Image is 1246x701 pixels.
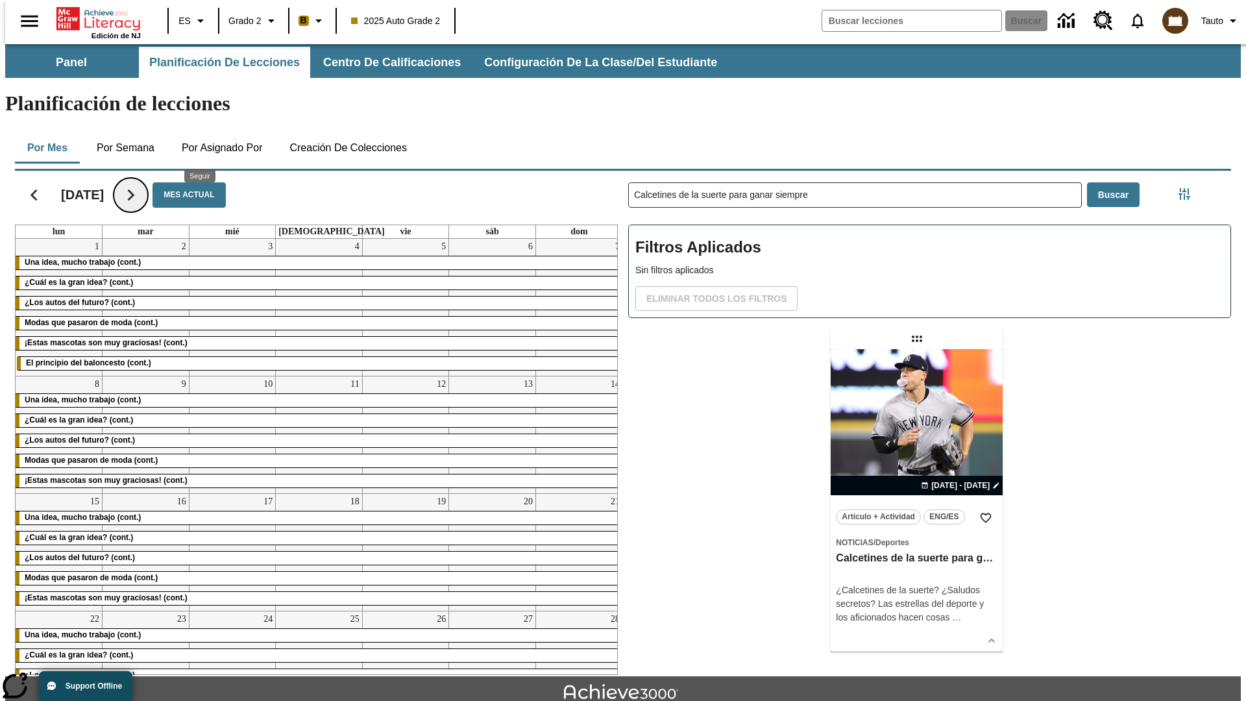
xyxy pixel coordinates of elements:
button: Buscar [1087,182,1140,208]
a: 27 de diciembre de 2025 [521,611,535,627]
span: ¡Estas mascotas son muy graciosas! (cont.) [25,593,188,602]
a: 26 de diciembre de 2025 [434,611,448,627]
div: Portada [56,5,141,40]
h1: Planificación de lecciones [5,92,1241,116]
div: Calendario [5,166,618,675]
span: Modas que pasaron de moda (cont.) [25,318,158,327]
span: ¿Los autos del futuro? (cont.) [25,670,135,680]
td: 5 de diciembre de 2025 [362,239,449,376]
button: Boost El color de la clase es anaranjado claro. Cambiar el color de la clase. [293,9,332,32]
div: ¿Cuál es la gran idea? (cont.) [16,277,622,289]
td: 3 de diciembre de 2025 [189,239,276,376]
button: Añadir a mis Favoritas [974,506,997,530]
a: lunes [50,225,67,238]
td: 18 de diciembre de 2025 [276,493,363,611]
a: Portada [56,6,141,32]
button: Perfil/Configuración [1196,9,1246,32]
span: ¿Los autos del futuro? (cont.) [25,553,135,562]
td: 6 de diciembre de 2025 [449,239,536,376]
span: Configuración de la clase/del estudiante [484,55,717,70]
a: 19 de diciembre de 2025 [434,494,448,510]
a: 6 de diciembre de 2025 [526,239,535,254]
span: Support Offline [66,682,122,691]
a: 5 de diciembre de 2025 [439,239,448,254]
button: Por semana [86,132,165,164]
a: 24 de diciembre de 2025 [261,611,275,627]
a: 22 de diciembre de 2025 [88,611,102,627]
span: ¡Estas mascotas son muy graciosas! (cont.) [25,338,188,347]
span: ¡Estas mascotas son muy graciosas! (cont.) [25,476,188,485]
span: / [873,538,875,547]
span: Tauto [1201,14,1223,28]
div: lesson details [831,349,1003,652]
span: Una idea, mucho trabajo (cont.) [25,395,141,404]
span: [DATE] - [DATE] [931,480,990,491]
div: ¡Estas mascotas son muy graciosas! (cont.) [16,474,622,487]
button: Seguir [114,178,147,212]
span: Deportes [875,538,909,547]
div: ¡Estas mascotas son muy graciosas! (cont.) [16,337,622,350]
div: El principio del baloncesto (cont.) [17,357,621,370]
a: 10 de diciembre de 2025 [261,376,275,392]
a: Centro de recursos, Se abrirá en una pestaña nueva. [1086,3,1121,38]
td: 2 de diciembre de 2025 [103,239,189,376]
button: Regresar [18,178,51,212]
h2: [DATE] [61,187,104,203]
a: 14 de diciembre de 2025 [608,376,622,392]
a: 1 de diciembre de 2025 [92,239,102,254]
div: ¿Calcetines de la suerte? ¿Saludos secretos? Las estrellas del deporte y los aficionados hacen cosas [836,584,997,624]
button: Planificación de lecciones [139,47,310,78]
div: Una idea, mucho trabajo (cont.) [16,511,622,524]
span: Tema: Noticias/Deportes [836,535,997,549]
a: 8 de diciembre de 2025 [92,376,102,392]
a: 2 de diciembre de 2025 [179,239,189,254]
div: Seguir [184,169,215,182]
span: Modas que pasaron de moda (cont.) [25,456,158,465]
img: avatar image [1162,8,1188,34]
a: martes [135,225,156,238]
a: 12 de diciembre de 2025 [434,376,448,392]
h2: Filtros Aplicados [635,232,1224,264]
a: 20 de diciembre de 2025 [521,494,535,510]
button: Support Offline [39,671,132,701]
button: Lenguaje: ES, Selecciona un idioma [173,9,214,32]
a: domingo [568,225,590,238]
p: Sin filtros aplicados [635,264,1224,277]
td: 16 de diciembre de 2025 [103,493,189,611]
td: 11 de diciembre de 2025 [276,376,363,493]
button: Artículo + Actividad [836,510,921,524]
span: ¿Los autos del futuro? (cont.) [25,436,135,445]
span: ¿Los autos del futuro? (cont.) [25,298,135,307]
div: Una idea, mucho trabajo (cont.) [16,394,622,407]
button: Abrir el menú lateral [10,2,49,40]
span: Una idea, mucho trabajo (cont.) [25,513,141,522]
div: Buscar [618,166,1231,675]
div: ¿Los autos del futuro? (cont.) [16,434,622,447]
td: 1 de diciembre de 2025 [16,239,103,376]
a: Centro de información [1050,3,1086,39]
a: 25 de diciembre de 2025 [348,611,362,627]
button: Mes actual [153,182,225,208]
div: ¿Cuál es la gran idea? (cont.) [16,414,622,427]
td: 9 de diciembre de 2025 [103,376,189,493]
a: 13 de diciembre de 2025 [521,376,535,392]
span: ¿Cuál es la gran idea? (cont.) [25,278,133,287]
a: viernes [397,225,413,238]
span: Centro de calificaciones [323,55,461,70]
span: El principio del baloncesto (cont.) [26,358,151,367]
td: 7 de diciembre de 2025 [535,239,622,376]
span: … [952,612,961,622]
div: Modas que pasaron de moda (cont.) [16,454,622,467]
td: 20 de diciembre de 2025 [449,493,536,611]
a: 4 de diciembre de 2025 [352,239,362,254]
td: 15 de diciembre de 2025 [16,493,103,611]
a: 23 de diciembre de 2025 [175,611,189,627]
a: 11 de diciembre de 2025 [348,376,361,392]
input: Buscar campo [822,10,1001,31]
a: sábado [483,225,501,238]
button: Menú lateral de filtros [1171,181,1197,207]
button: Ver más [982,631,1001,650]
span: Planificación de lecciones [149,55,300,70]
button: Centro de calificaciones [313,47,471,78]
a: 7 de diciembre de 2025 [613,239,622,254]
